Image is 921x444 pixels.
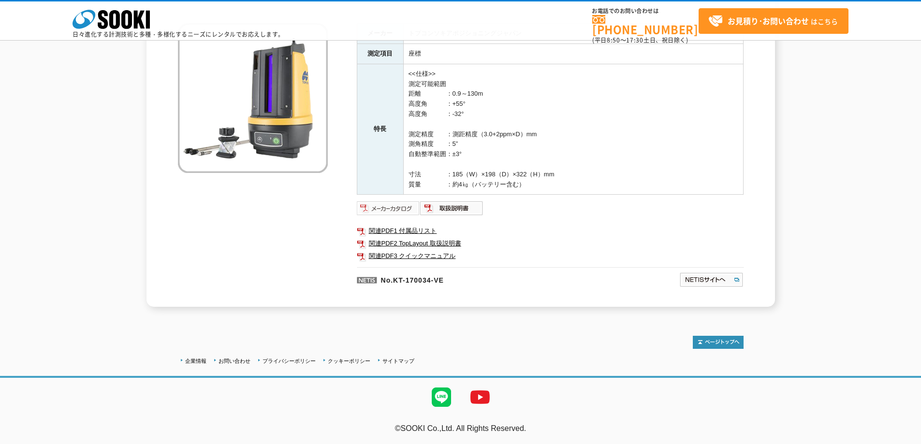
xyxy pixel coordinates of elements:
th: 測定項目 [357,43,403,64]
span: 8:50 [607,36,620,44]
img: トップページへ [693,336,744,349]
a: 関連PDF2 TopLayout 取扱説明書 [357,237,744,250]
span: 17:30 [626,36,643,44]
p: 日々進化する計測技術と多種・多様化するニーズにレンタルでお応えします。 [73,31,284,37]
a: 企業情報 [185,358,206,364]
img: YouTube [461,378,499,416]
img: LINE [422,378,461,416]
a: 関連PDF1 付属品リスト [357,225,744,237]
a: 取扱説明書 [420,207,483,215]
td: <<仕様>> 測定可能範囲 距離 ：0.9～130m 高度角 ：+55° 高度角 ：-32° 測定精度 ：測距精度（3.0+2ppm×D）mm 測角精度 ：5” 自動整準範囲：±3° 寸法 ：1... [403,64,743,195]
a: お問い合わせ [219,358,250,364]
a: お見積り･お問い合わせはこちら [699,8,848,34]
img: NETISサイトへ [679,272,744,287]
a: [PHONE_NUMBER] [592,15,699,35]
a: 関連PDF3 クイックマニュアル [357,250,744,262]
span: お電話でのお問い合わせは [592,8,699,14]
p: No.KT-170034-VE [357,267,586,290]
strong: お見積り･お問い合わせ [728,15,809,27]
a: テストMail [884,434,921,443]
img: 杭ナビ LN-160 [178,23,328,173]
a: サイトマップ [382,358,414,364]
a: プライバシーポリシー [263,358,316,364]
td: 座標 [403,43,743,64]
img: メーカーカタログ [357,201,420,216]
a: クッキーポリシー [328,358,370,364]
img: 取扱説明書 [420,201,483,216]
a: メーカーカタログ [357,207,420,215]
th: 特長 [357,64,403,195]
span: はこちら [708,14,838,29]
span: (平日 ～ 土日、祝日除く) [592,36,688,44]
